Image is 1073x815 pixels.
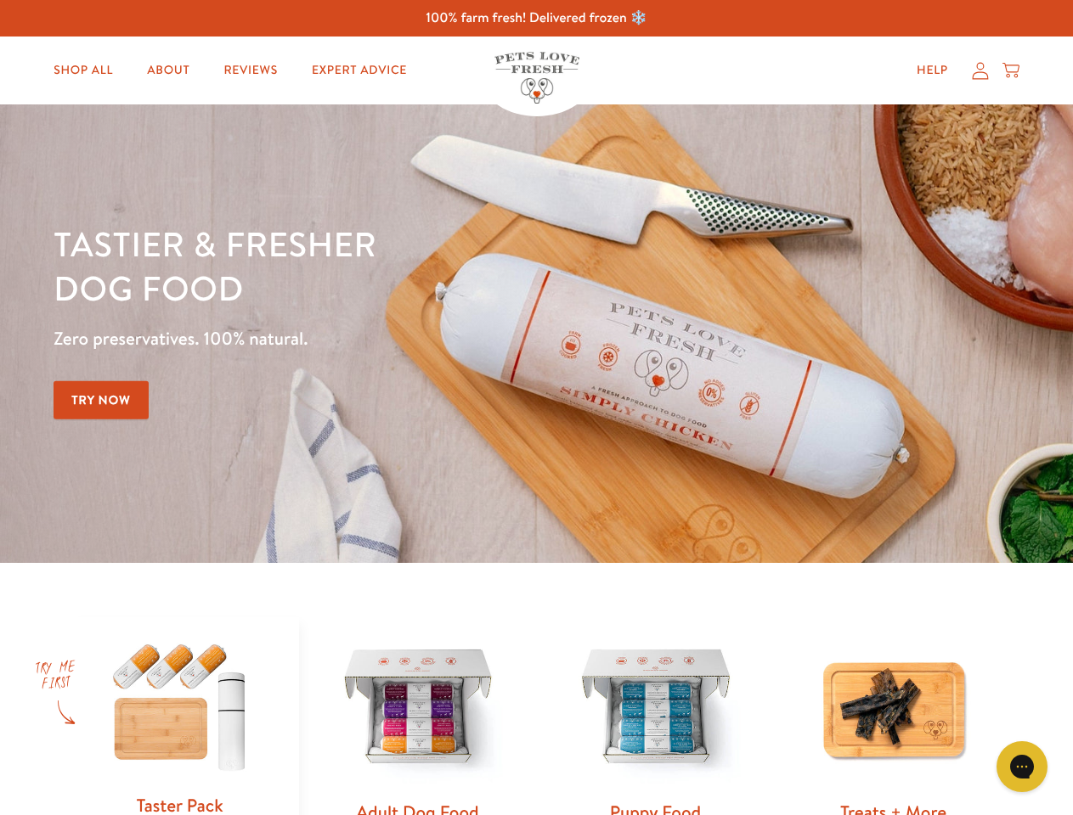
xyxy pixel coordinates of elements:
[133,53,203,87] a: About
[54,222,697,310] h1: Tastier & fresher dog food
[54,381,149,419] a: Try Now
[494,52,579,104] img: Pets Love Fresh
[210,53,291,87] a: Reviews
[40,53,127,87] a: Shop All
[54,323,697,354] p: Zero preservatives. 100% natural.
[903,53,962,87] a: Help
[298,53,421,87] a: Expert Advice
[988,735,1056,798] iframe: Gorgias live chat messenger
